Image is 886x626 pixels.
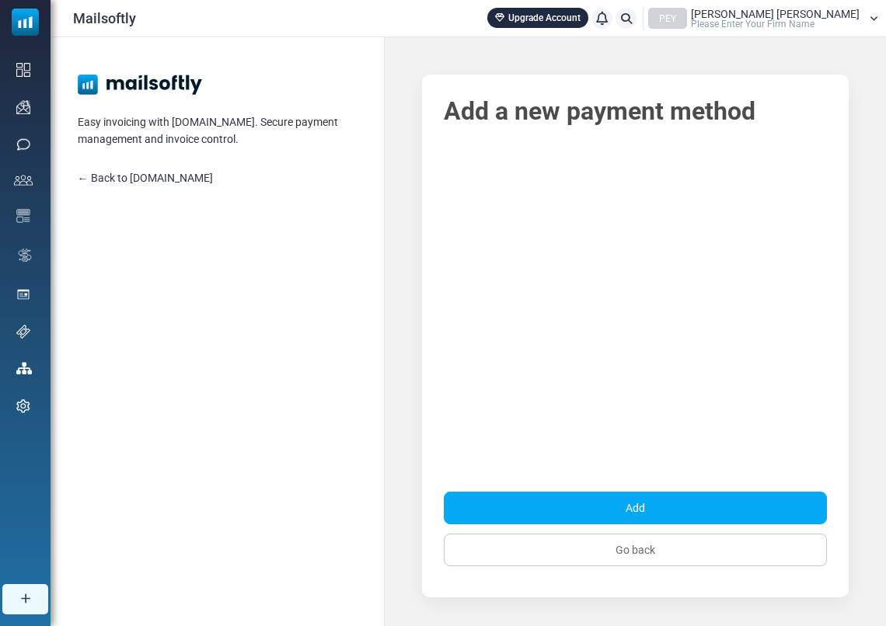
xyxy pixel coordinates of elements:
img: workflow.svg [16,246,33,264]
button: Add [444,492,827,524]
a: Upgrade Account [487,8,588,28]
img: sms-icon.png [16,137,30,151]
img: dashboard-icon.svg [16,63,30,77]
span: Please Enter Your Firm Name [691,19,814,29]
img: mailsoftly_icon_blue_white.svg [12,9,39,36]
img: support-icon.svg [16,325,30,339]
div: PEY [648,8,687,29]
iframe: Güvenli ödeme giriş çerçevesi [441,137,830,479]
span: Mailsoftly [73,8,136,29]
span: [PERSON_NAME] [PERSON_NAME] [691,9,860,19]
h2: Add a new payment method [444,96,827,126]
img: campaigns-icon.png [16,100,30,114]
img: email-templates-icon.svg [16,209,30,223]
a: PEY [PERSON_NAME] [PERSON_NAME] Please Enter Your Firm Name [648,8,878,29]
a: ← Back to [DOMAIN_NAME] [78,172,213,184]
img: landing_pages.svg [16,287,30,301]
img: settings-icon.svg [16,399,30,413]
img: contacts-icon.svg [14,175,33,186]
img: Mailsoftly [78,75,202,95]
a: Go back [444,534,827,566]
p: Easy invoicing with [DOMAIN_NAME]. Secure payment management and invoice control. [78,113,358,148]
